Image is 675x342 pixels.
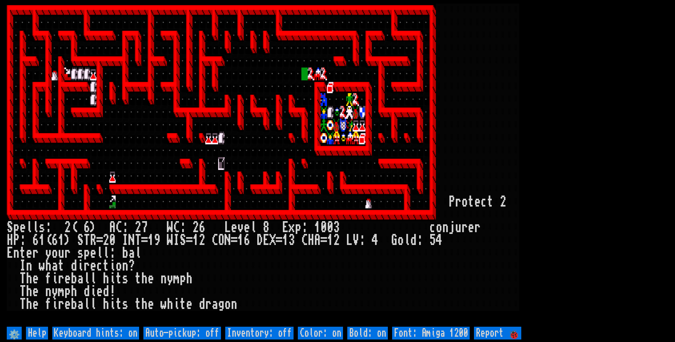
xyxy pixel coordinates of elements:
div: T [84,234,90,247]
div: 0 [327,221,333,234]
div: r [84,260,90,272]
div: 6 [199,221,205,234]
div: : [359,234,365,247]
div: ( [71,221,77,234]
div: i [90,285,96,298]
div: 7 [141,221,148,234]
div: A [109,221,116,234]
div: b [122,247,128,260]
div: e [26,247,32,260]
div: d [84,285,90,298]
div: c [429,221,436,234]
div: t [116,272,122,285]
input: Help [26,327,48,340]
div: r [58,298,64,311]
div: e [231,221,237,234]
div: ) [64,234,71,247]
div: e [90,260,96,272]
div: T [135,234,141,247]
div: = [186,234,193,247]
div: 1 [282,234,289,247]
input: Font: Amiga 1200 [392,327,470,340]
div: e [468,221,474,234]
div: s [39,221,45,234]
div: l [90,298,96,311]
div: H [7,234,13,247]
div: i [109,272,116,285]
div: w [160,298,167,311]
div: = [276,234,282,247]
div: i [173,298,180,311]
div: h [141,298,148,311]
div: H [308,234,314,247]
div: t [468,196,474,208]
input: ⚙️ [7,327,22,340]
div: h [71,285,77,298]
div: P [13,234,20,247]
div: r [462,221,468,234]
div: e [64,298,71,311]
div: 3 [289,234,295,247]
input: Bold: on [347,327,388,340]
div: y [45,247,52,260]
div: w [39,260,45,272]
div: s [77,247,84,260]
div: l [404,234,410,247]
div: 2 [333,234,340,247]
div: = [231,234,237,247]
div: r [32,247,39,260]
div: 4 [436,234,442,247]
div: C [212,234,218,247]
div: a [52,260,58,272]
div: ) [90,221,96,234]
div: r [474,221,481,234]
div: R [90,234,96,247]
div: 6 [52,234,58,247]
div: r [205,298,212,311]
div: g [218,298,225,311]
input: Color: on [298,327,343,340]
div: W [167,234,173,247]
div: e [244,221,250,234]
div: 2 [135,221,141,234]
div: 6 [84,221,90,234]
div: C [173,221,180,234]
div: 2 [500,196,506,208]
div: T [20,298,26,311]
div: h [186,272,193,285]
div: m [58,285,64,298]
div: X [269,234,276,247]
div: N [225,234,231,247]
div: o [397,234,404,247]
div: T [20,285,26,298]
div: d [71,260,77,272]
div: p [13,221,20,234]
div: e [96,285,103,298]
div: L [346,234,353,247]
div: E [7,247,13,260]
div: l [84,272,90,285]
div: : [109,247,116,260]
div: o [462,196,468,208]
div: ( [45,234,52,247]
div: p [84,247,90,260]
div: O [218,234,225,247]
div: e [64,272,71,285]
div: = [321,234,327,247]
div: I [122,234,128,247]
div: : [417,234,423,247]
div: l [32,221,39,234]
div: h [103,272,109,285]
div: i [52,298,58,311]
input: Report 🐞 [474,327,521,340]
div: h [26,285,32,298]
div: e [148,298,154,311]
div: n [45,285,52,298]
div: x [289,221,295,234]
div: m [173,272,180,285]
div: s [122,272,128,285]
div: r [64,247,71,260]
div: E [282,221,289,234]
div: t [180,298,186,311]
div: : [45,221,52,234]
